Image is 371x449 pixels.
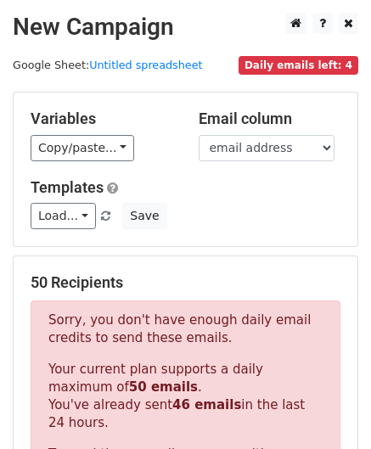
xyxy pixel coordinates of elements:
small: Google Sheet: [13,59,203,71]
iframe: Chat Widget [286,368,371,449]
a: Load... [31,203,96,229]
p: Sorry, you don't have enough daily email credits to send these emails. [48,311,323,347]
p: Your current plan supports a daily maximum of . You've already sent in the last 24 hours. [48,361,323,432]
a: Daily emails left: 4 [239,59,358,71]
span: Daily emails left: 4 [239,56,358,75]
h5: 50 Recipients [31,273,340,292]
button: Save [122,203,166,229]
a: Templates [31,178,104,196]
h5: Variables [31,109,173,128]
a: Copy/paste... [31,135,134,161]
h5: Email column [199,109,341,128]
h2: New Campaign [13,13,358,42]
a: Untitled spreadsheet [89,59,202,71]
strong: 46 emails [172,397,241,413]
strong: 50 emails [129,379,198,395]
